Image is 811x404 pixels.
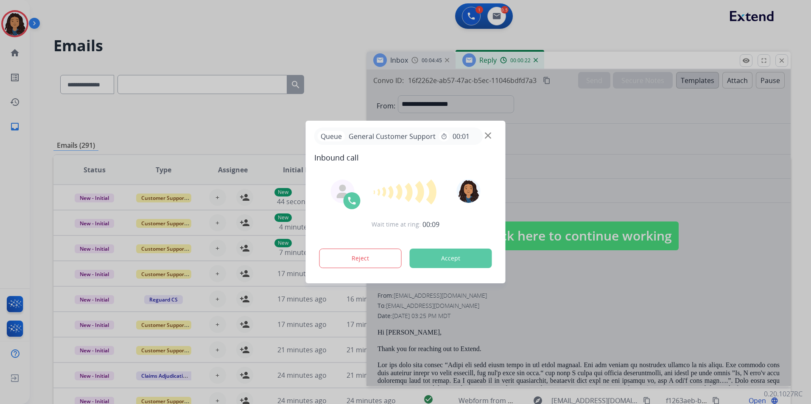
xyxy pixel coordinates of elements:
[410,249,492,268] button: Accept
[314,152,497,163] span: Inbound call
[422,219,439,230] span: 00:09
[336,185,350,198] img: agent-avatar
[441,133,447,140] mat-icon: timer
[319,249,402,268] button: Reject
[485,133,491,139] img: close-button
[345,131,439,141] span: General Customer Support
[453,131,470,141] span: 00:01
[347,196,357,206] img: call-icon
[764,389,803,399] p: 0.20.1027RC
[456,179,480,203] img: avatar
[372,220,421,229] span: Wait time at ring:
[318,131,345,141] p: Queue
